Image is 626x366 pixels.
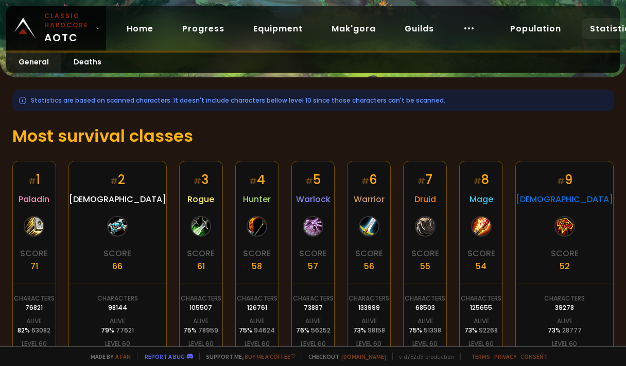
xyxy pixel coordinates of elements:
span: Made by [84,353,131,360]
a: a fan [115,353,131,360]
div: Level 60 [468,339,494,348]
span: 98158 [368,326,385,335]
div: Alive [474,317,489,326]
div: 68503 [415,303,435,312]
div: 55 [420,260,430,273]
a: Buy me a coffee [245,353,295,360]
div: Characters [14,294,55,303]
div: 105507 [189,303,212,312]
div: Alive [418,317,433,326]
div: Score [20,247,48,260]
div: Level 60 [356,339,381,348]
a: Equipment [245,18,311,39]
a: Report a bug [145,353,185,360]
div: Score [243,247,271,260]
small: # [28,175,36,187]
span: Support me, [199,353,295,360]
div: Alive [249,317,265,326]
small: # [557,175,565,187]
div: Alive [110,317,125,326]
div: Level 60 [245,339,270,348]
a: Guilds [396,18,442,39]
span: v. d752d5 - production [392,353,454,360]
small: # [194,175,201,187]
div: Characters [181,294,221,303]
div: 125655 [470,303,492,312]
span: 92268 [479,326,498,335]
div: 73887 [304,303,323,312]
span: Warrior [354,193,385,206]
small: # [474,175,481,187]
div: 52 [560,260,570,273]
div: 5 [305,171,321,189]
span: [DEMOGRAPHIC_DATA] [69,193,166,206]
div: Alive [26,317,42,326]
div: 56 [364,260,374,273]
div: 98144 [108,303,127,312]
div: 76821 [25,303,43,312]
small: # [418,175,425,187]
small: Classic Hardcore [44,11,92,30]
div: Level 60 [552,339,577,348]
span: 51398 [424,326,441,335]
div: 75 % [183,326,218,335]
span: Checkout [302,353,386,360]
div: 75 % [239,326,275,335]
div: Alive [557,317,572,326]
div: 2 [110,171,125,189]
div: 61 [197,260,205,273]
span: [DEMOGRAPHIC_DATA] [516,193,613,206]
div: 6 [361,171,377,189]
div: 126761 [247,303,267,312]
small: # [110,175,118,187]
small: # [249,175,257,187]
a: Deaths [61,53,114,73]
a: Population [502,18,569,39]
a: Mak'gora [323,18,384,39]
div: Characters [544,294,585,303]
div: 66 [112,260,123,273]
div: 133999 [358,303,380,312]
a: Terms [471,353,490,360]
div: 39278 [555,303,574,312]
span: AOTC [44,11,92,45]
div: 71 [30,260,38,273]
a: Home [118,18,162,39]
div: Score [467,247,495,260]
span: Druid [414,193,436,206]
div: 57 [308,260,318,273]
a: [DOMAIN_NAME] [341,353,386,360]
div: Level 60 [412,339,438,348]
div: Score [411,247,439,260]
div: Score [355,247,383,260]
div: Level 60 [22,339,47,348]
div: 82 % [18,326,50,335]
div: Characters [237,294,277,303]
div: 1 [28,171,40,189]
span: Hunter [243,193,271,206]
div: Characters [293,294,334,303]
div: Characters [405,294,445,303]
span: 78959 [198,326,218,335]
div: Score [187,247,215,260]
div: 73 % [464,326,498,335]
span: 94624 [254,326,275,335]
div: Characters [97,294,138,303]
div: Alive [361,317,377,326]
small: # [361,175,369,187]
div: 79 % [101,326,134,335]
div: Characters [461,294,501,303]
a: General [6,53,61,73]
div: Level 60 [105,339,130,348]
span: Paladin [19,193,49,206]
a: Privacy [494,353,516,360]
a: Consent [520,353,548,360]
div: 58 [252,260,262,273]
div: 8 [474,171,489,189]
div: 7 [418,171,432,189]
div: 3 [194,171,208,189]
div: Score [299,247,327,260]
a: Classic HardcoreAOTC [6,6,106,51]
div: 73 % [548,326,582,335]
div: 75 % [409,326,441,335]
